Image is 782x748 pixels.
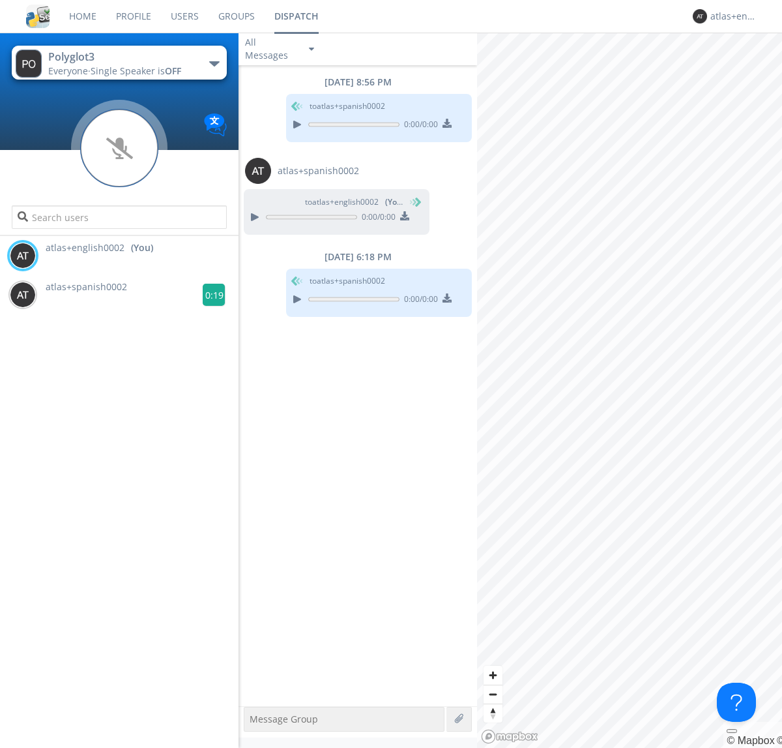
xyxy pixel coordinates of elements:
span: Single Speaker is [91,65,181,77]
img: 373638.png [10,282,36,308]
a: Mapbox [727,735,774,746]
span: 0:00 / 0:00 [399,119,438,133]
img: 373638.png [16,50,42,78]
span: to atlas+spanish0002 [310,275,385,287]
div: Everyone · [48,65,195,78]
img: download media button [442,293,452,303]
button: Reset bearing to north [484,704,502,723]
span: 0:00 / 0:00 [399,293,438,308]
iframe: Toggle Customer Support [717,683,756,722]
img: 373638.png [245,158,271,184]
img: 373638.png [10,243,36,269]
span: atlas+spanish0002 [278,164,359,177]
button: Zoom out [484,685,502,704]
span: to atlas+spanish0002 [310,100,385,112]
img: download media button [400,211,409,220]
div: All Messages [245,36,297,62]
img: caret-down-sm.svg [309,48,314,51]
button: Polyglot3Everyone·Single Speaker isOFF [12,46,226,80]
img: Translation enabled [204,113,227,136]
img: cddb5a64eb264b2086981ab96f4c1ba7 [26,5,50,28]
div: (You) [131,241,153,254]
div: [DATE] 6:18 PM [239,250,477,263]
button: Zoom in [484,666,502,685]
div: Polyglot3 [48,50,195,65]
div: atlas+english0002 [710,10,759,23]
span: to atlas+english0002 [305,196,403,208]
span: 0:00 / 0:00 [357,211,396,226]
span: atlas+english0002 [46,241,124,254]
span: (You) [385,196,405,207]
img: download media button [442,119,452,128]
span: OFF [165,65,181,77]
div: [DATE] 8:56 PM [239,76,477,89]
a: Mapbox logo [481,729,538,744]
button: Toggle attribution [727,729,737,733]
img: 373638.png [693,9,707,23]
input: Search users [12,205,226,229]
span: atlas+spanish0002 [46,280,127,293]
